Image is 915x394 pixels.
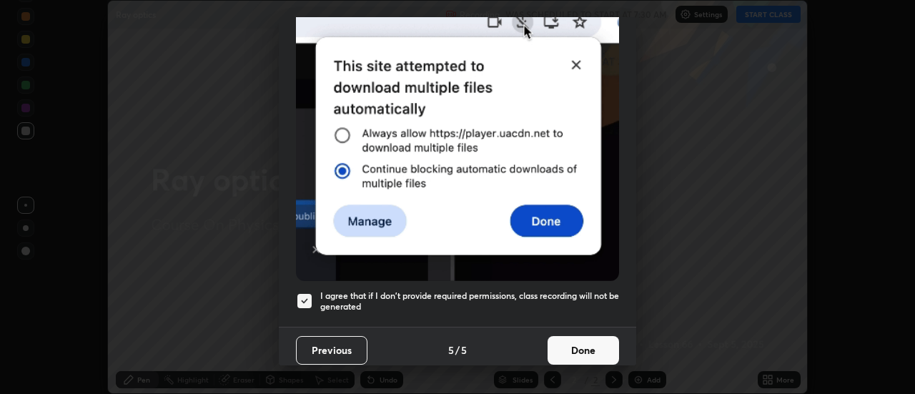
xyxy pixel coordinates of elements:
h4: 5 [448,343,454,358]
button: Previous [296,336,367,365]
h4: 5 [461,343,467,358]
h5: I agree that if I don't provide required permissions, class recording will not be generated [320,290,619,312]
button: Done [548,336,619,365]
h4: / [455,343,460,358]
